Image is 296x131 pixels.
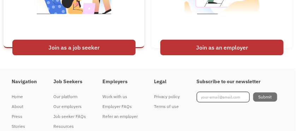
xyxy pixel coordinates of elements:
[197,92,250,102] input: your-email@email.com
[102,112,138,121] div: Refer an employer
[53,102,86,111] div: Our employers
[12,122,37,131] div: Stories
[12,112,37,121] a: Press
[102,102,138,112] a: Employer FAQs
[197,92,277,102] form: Footer Newsletter
[154,92,180,102] a: Privacy policy
[102,112,138,121] a: Refer an employer
[160,40,284,55] div: Join as an employer
[53,79,86,85] h4: Job Seekers
[53,112,86,121] a: Job seeker FAQs
[12,40,136,55] div: Join as a job seeker
[253,92,277,102] input: Submit
[102,79,138,85] h4: Employers
[154,102,180,111] div: Terms of use
[12,92,37,102] a: Home
[53,102,86,112] a: Our employers
[102,92,138,102] a: Work with us
[12,79,37,85] h4: Navigation
[102,102,138,111] div: Employer FAQs
[154,79,180,85] h4: Legal
[53,112,86,121] div: Job seeker FAQs
[12,102,37,112] a: About
[197,79,277,85] h4: Subscribe to our newsletter
[12,102,37,111] div: About
[154,102,180,112] a: Terms of use
[53,122,86,131] div: Resources
[12,112,37,121] div: Press
[53,92,86,102] a: Our platform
